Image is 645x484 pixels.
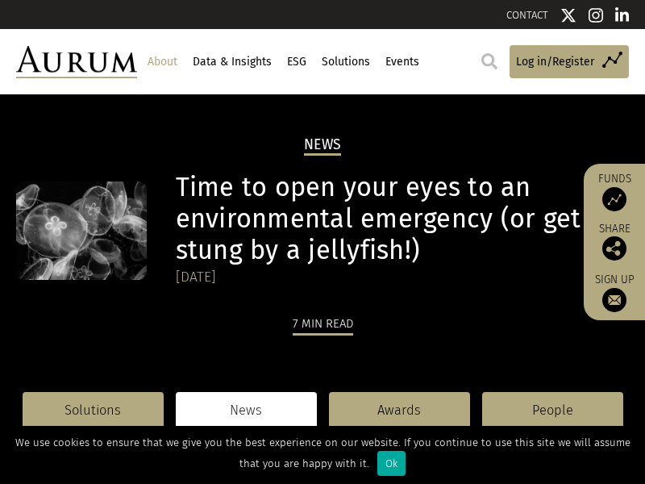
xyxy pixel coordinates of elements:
div: 7 min read [293,314,353,336]
img: Twitter icon [560,7,576,23]
a: Solutions [23,392,164,429]
img: search.svg [481,53,497,69]
div: Ok [377,451,406,476]
a: Events [383,48,421,76]
a: Solutions [319,48,372,76]
a: News [176,392,317,429]
a: Awards [329,392,470,429]
a: Funds [592,172,637,211]
img: Linkedin icon [615,7,630,23]
a: ESG [285,48,308,76]
div: [DATE] [176,266,625,289]
a: Log in/Register [510,45,629,78]
h2: News [304,136,341,156]
h1: Time to open your eyes to an environmental emergency (or get stung by a jellyfish!) [176,172,625,266]
a: People [482,392,623,429]
img: Sign up to our newsletter [602,288,626,312]
img: Share this post [602,236,626,261]
span: Log in/Register [516,53,594,71]
div: Share [592,223,637,261]
img: Aurum [16,46,137,79]
a: CONTACT [506,9,548,21]
img: Instagram icon [589,7,603,23]
a: Sign up [592,273,637,312]
img: Access Funds [602,187,626,211]
a: Data & Insights [190,48,273,76]
a: About [145,48,179,76]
